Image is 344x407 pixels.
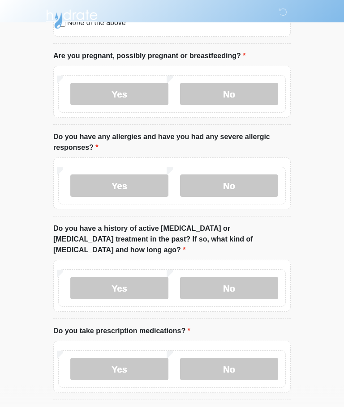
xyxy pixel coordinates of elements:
label: Do you have any allergies and have you had any severe allergic responses? [53,132,291,153]
label: Yes [70,83,168,106]
label: Are you pregnant, possibly pregnant or breastfeeding? [53,51,245,62]
label: No [180,83,278,106]
label: Do you have a history of active [MEDICAL_DATA] or [MEDICAL_DATA] treatment in the past? If so, wh... [53,224,291,256]
label: Yes [70,358,168,381]
label: Do you take prescription medications? [53,326,190,337]
img: Hydrate IV Bar - Arcadia Logo [44,7,99,30]
label: Yes [70,175,168,197]
label: No [180,175,278,197]
label: Yes [70,277,168,300]
label: No [180,277,278,300]
label: No [180,358,278,381]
